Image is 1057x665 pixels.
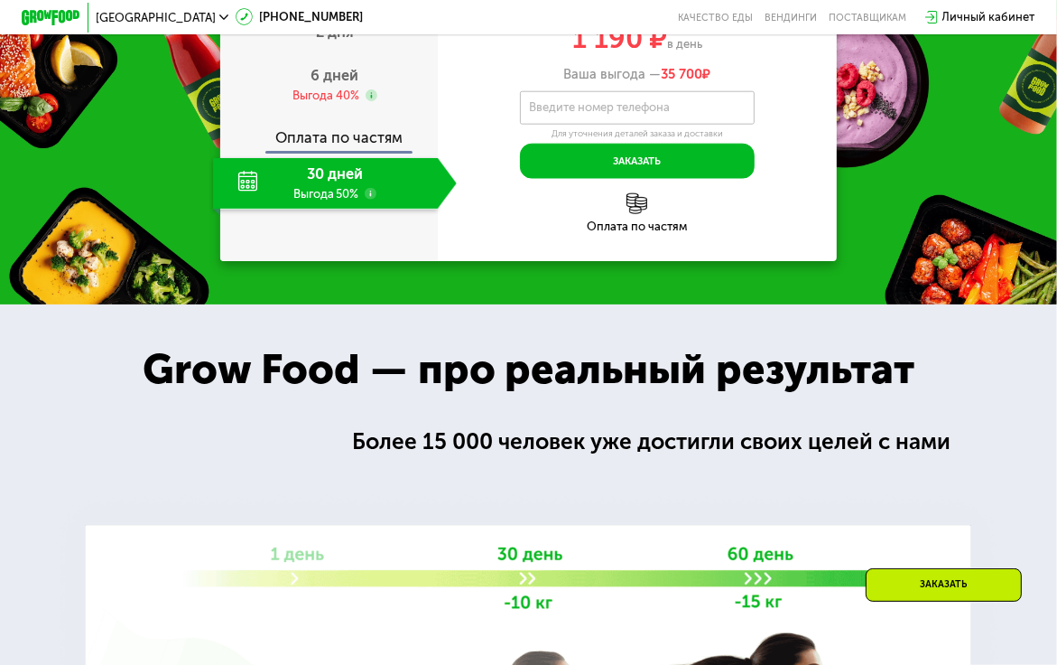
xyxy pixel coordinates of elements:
[572,22,667,55] span: 1 190 ₽
[667,37,702,51] span: в день
[222,117,438,150] div: Оплата по частям
[829,12,906,23] div: поставщикам
[311,67,358,84] span: 6 дней
[438,67,837,83] div: Ваша выгода —
[236,8,363,26] a: [PHONE_NUMBER]
[520,128,755,140] div: Для уточнения деталей заказа и доставки
[112,339,944,402] div: Grow Food — про реальный результат
[661,66,702,82] span: 35 700
[942,8,1035,26] div: Личный кабинет
[438,220,837,232] div: Оплата по частям
[292,88,359,104] div: Выгода 40%
[316,23,354,41] span: 2 дня
[352,425,969,459] div: Более 15 000 человек уже достигли своих целей с нами
[96,12,216,23] span: [GEOGRAPHIC_DATA]
[866,568,1022,602] div: Заказать
[661,67,710,83] span: ₽
[520,144,755,179] button: Заказать
[529,104,670,112] label: Введите номер телефона
[626,193,647,214] img: l6xcnZfty9opOoJh.png
[678,12,753,23] a: Качество еды
[765,12,817,23] a: Вендинги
